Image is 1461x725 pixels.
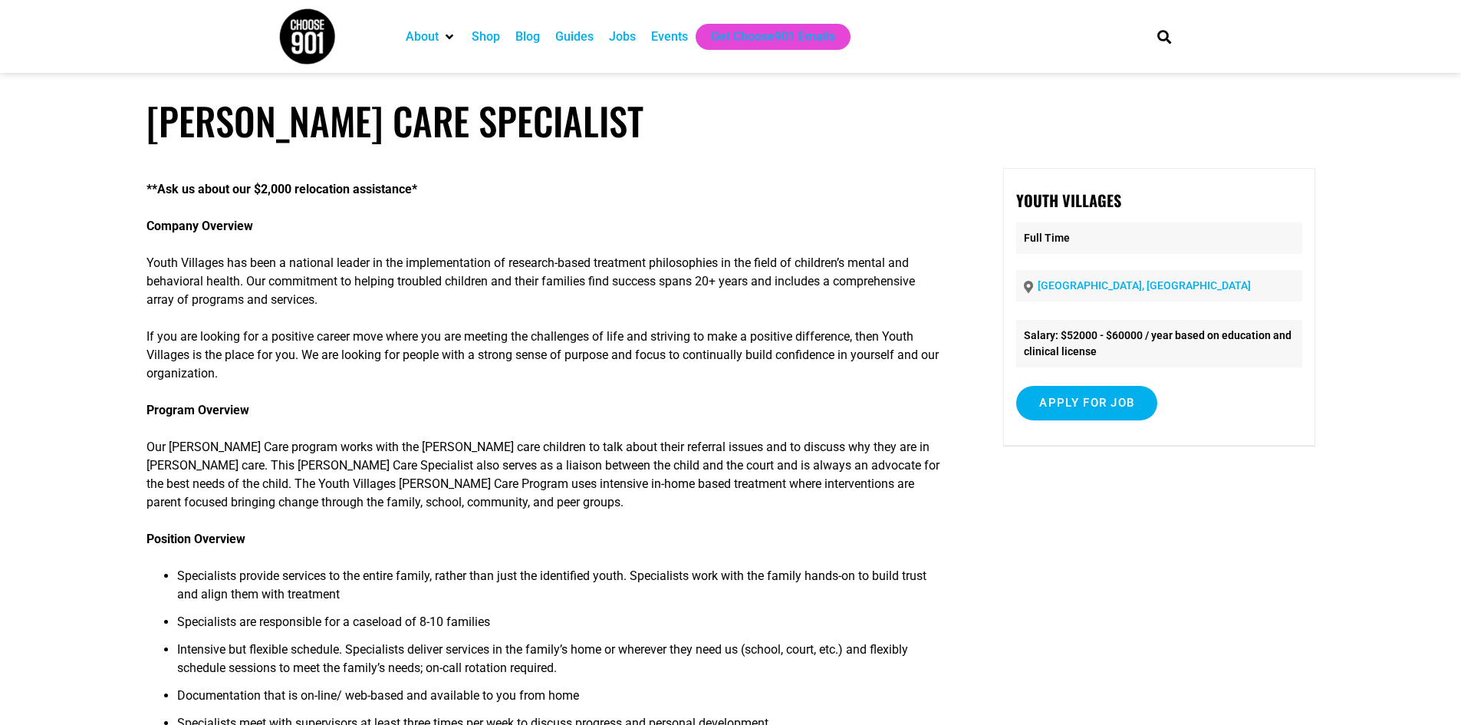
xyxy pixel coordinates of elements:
a: About [406,28,439,46]
a: Blog [515,28,540,46]
li: Intensive but flexible schedule. Specialists deliver services in the family’s home or wherever th... [177,641,946,687]
div: About [398,24,464,50]
strong: Position Overview [146,532,245,546]
strong: Program Overview [146,403,249,417]
a: Events [651,28,688,46]
p: If you are looking for a positive career move where you are meeting the challenges of life and st... [146,328,946,383]
strong: **Ask us about our $2,000 relocation assistance* [146,182,417,196]
p: Our [PERSON_NAME] Care program works with the [PERSON_NAME] care children to talk about their ref... [146,438,946,512]
a: Jobs [609,28,636,46]
input: Apply for job [1016,386,1157,420]
div: Search [1151,24,1176,49]
p: Youth Villages has been a national leader in the implementation of research-based treatment philo... [146,254,946,309]
a: Shop [472,28,500,46]
li: Documentation that is on-line/ web-based and available to you from home [177,687,946,714]
strong: Company Overview [146,219,253,233]
p: Full Time [1016,222,1301,254]
li: Specialists are responsible for a caseload of 8-10 families [177,613,946,641]
li: Specialists provide services to the entire family, rather than just the identified youth. Special... [177,567,946,613]
strong: Youth Villages [1016,189,1121,212]
nav: Main nav [398,24,1131,50]
a: Get Choose901 Emails [711,28,835,46]
a: Guides [555,28,594,46]
a: [GEOGRAPHIC_DATA], [GEOGRAPHIC_DATA] [1038,279,1251,292]
li: Salary: $52000 - $60000 / year based on education and clinical license [1016,320,1301,367]
h1: [PERSON_NAME] Care Specialist [146,98,1315,143]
